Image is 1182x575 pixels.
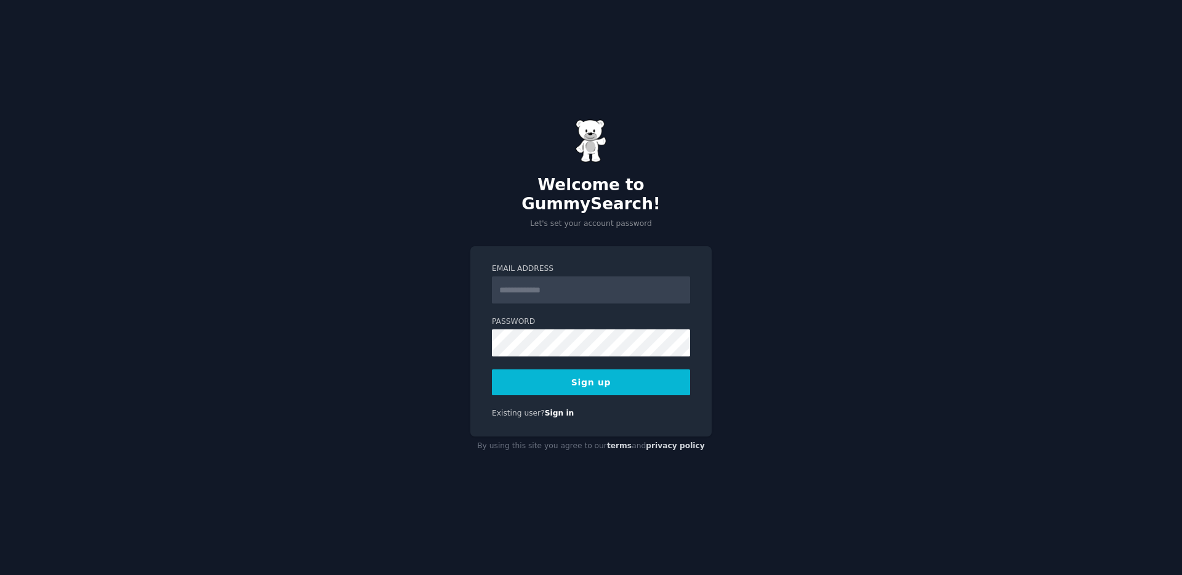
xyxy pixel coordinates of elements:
span: Existing user? [492,409,545,417]
a: terms [607,441,632,450]
p: Let's set your account password [470,219,712,230]
a: privacy policy [646,441,705,450]
img: Gummy Bear [576,119,606,163]
button: Sign up [492,369,690,395]
label: Email Address [492,263,690,275]
label: Password [492,316,690,328]
h2: Welcome to GummySearch! [470,175,712,214]
div: By using this site you agree to our and [470,436,712,456]
a: Sign in [545,409,574,417]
